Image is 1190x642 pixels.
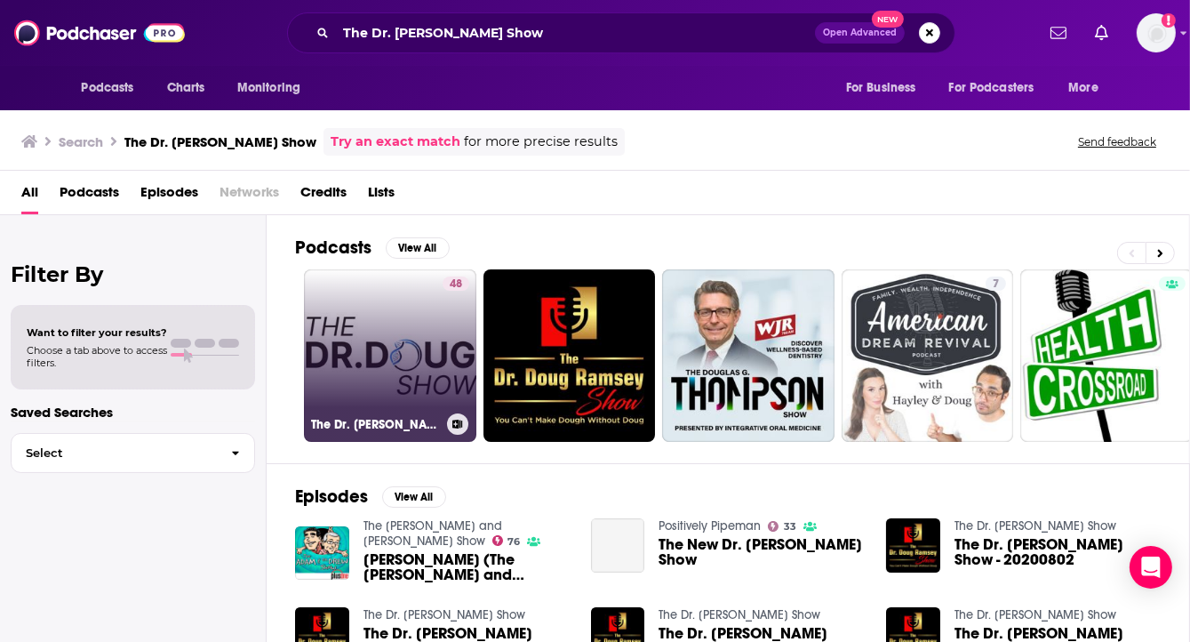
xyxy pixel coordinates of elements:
[815,22,905,44] button: Open AdvancedNew
[949,76,1034,100] span: For Podcasters
[140,178,198,214] a: Episodes
[295,486,446,508] a: EpisodesView All
[872,11,904,28] span: New
[124,133,316,150] h3: The Dr. [PERSON_NAME] Show
[1137,13,1176,52] img: User Profile
[304,269,476,442] a: 48The Dr. [PERSON_NAME] Show
[1137,13,1176,52] span: Logged in as nicole.koremenos
[363,552,570,582] span: [PERSON_NAME] (The [PERSON_NAME] and [PERSON_NAME] Show Classics)
[287,12,955,53] div: Search podcasts, credits, & more...
[993,276,999,293] span: 7
[59,133,103,150] h3: Search
[60,178,119,214] a: Podcasts
[363,518,502,549] a: The Adam and Dr. Drew Show
[443,277,469,291] a: 48
[1088,18,1115,48] a: Show notifications dropdown
[363,607,525,622] a: The Dr. Doug Ramsey Show
[659,518,761,534] a: Positively Pipeman
[295,237,371,259] h2: Podcasts
[464,132,618,152] span: for more precise results
[167,76,205,100] span: Charts
[1130,546,1172,589] div: Open Intercom Messenger
[492,535,521,546] a: 76
[834,71,938,105] button: open menu
[295,526,349,581] img: Doug Benson (The Adam and Dr. Drew Show Classics)
[311,417,440,432] h3: The Dr. [PERSON_NAME] Show
[938,71,1060,105] button: open menu
[237,76,300,100] span: Monitoring
[295,237,450,259] a: PodcastsView All
[27,344,167,369] span: Choose a tab above to access filters.
[12,447,217,459] span: Select
[954,607,1116,622] a: The Dr. Doug Ramsey Show
[1068,76,1098,100] span: More
[11,404,255,421] p: Saved Searches
[450,276,462,293] span: 48
[225,71,323,105] button: open menu
[300,178,347,214] a: Credits
[1056,71,1121,105] button: open menu
[823,28,897,37] span: Open Advanced
[1043,18,1074,48] a: Show notifications dropdown
[842,269,1014,442] a: 7
[382,486,446,508] button: View All
[295,486,368,508] h2: Episodes
[220,178,279,214] span: Networks
[768,521,796,532] a: 33
[954,518,1116,534] a: The Dr. Doug Ramsey Show
[368,178,395,214] a: Lists
[784,523,796,531] span: 33
[1073,134,1162,149] button: Send feedback
[27,326,167,339] span: Want to filter your results?
[954,537,1161,567] a: The Dr. Doug Ramsey Show - 20200802
[21,178,38,214] a: All
[82,76,134,100] span: Podcasts
[659,537,865,567] span: The New Dr. [PERSON_NAME] Show
[659,537,865,567] a: The New Dr. Doug Show
[11,433,255,473] button: Select
[156,71,216,105] a: Charts
[886,518,940,573] img: The Dr. Doug Ramsey Show - 20200802
[336,19,815,47] input: Search podcasts, credits, & more...
[507,538,520,546] span: 76
[1162,13,1176,28] svg: Add a profile image
[11,261,255,287] h2: Filter By
[659,607,820,622] a: The Dr. Doug Ramsey Show
[986,277,1006,291] a: 7
[69,71,157,105] button: open menu
[954,537,1161,567] span: The Dr. [PERSON_NAME] Show - 20200802
[846,76,916,100] span: For Business
[1137,13,1176,52] button: Show profile menu
[591,518,645,573] a: The New Dr. Doug Show
[14,16,185,50] img: Podchaser - Follow, Share and Rate Podcasts
[331,132,460,152] a: Try an exact match
[363,552,570,582] a: Doug Benson (The Adam and Dr. Drew Show Classics)
[386,237,450,259] button: View All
